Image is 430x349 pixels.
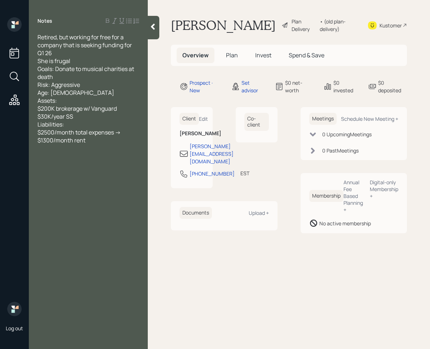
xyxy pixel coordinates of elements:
[37,112,73,120] span: $30K/year SS
[179,131,204,137] h6: [PERSON_NAME]
[244,113,269,131] h6: Co-client
[241,79,266,94] div: Set advisor
[255,51,271,59] span: Invest
[37,128,122,144] span: $2500/month total expenses -> $1300/month rent
[37,89,114,97] span: Age: [DEMOGRAPHIC_DATA]
[319,220,371,227] div: No active membership
[380,22,402,29] div: Kustomer
[37,105,117,112] span: $200K brokerage w/ Vanguard
[7,302,22,316] img: retirable_logo.png
[226,51,238,59] span: Plan
[370,179,398,199] div: Digital-only Membership +
[37,33,133,57] span: Retired, but working for free for a company that is seeking funding for Q1 26
[322,147,359,154] div: 0 Past Meeting s
[37,57,70,65] span: She is frugal
[199,115,208,122] div: Edit
[6,325,23,332] div: Log out
[182,51,209,59] span: Overview
[292,18,316,33] div: Plan Delivery
[309,113,337,125] h6: Meetings
[190,142,234,165] div: [PERSON_NAME][EMAIL_ADDRESS][DOMAIN_NAME]
[190,170,235,177] div: [PHONE_NUMBER]
[320,18,359,33] div: • (old plan-delivery)
[309,190,343,202] h6: Membership
[37,65,135,81] span: Goals: Donate to musical charities at death
[179,207,212,219] h6: Documents
[378,79,407,94] div: $0 deposited
[190,79,223,94] div: Prospect · New
[37,17,52,25] label: Notes
[333,79,359,94] div: $0 invested
[171,17,276,33] h1: [PERSON_NAME]
[289,51,324,59] span: Spend & Save
[37,81,80,89] span: Risk: Aggressive
[285,79,315,94] div: $0 net-worth
[322,131,372,138] div: 0 Upcoming Meeting s
[37,97,57,105] span: Assets:
[341,115,398,122] div: Schedule New Meeting +
[179,113,199,125] h6: Client
[343,179,364,213] div: Annual Fee Based Planning +
[37,120,64,128] span: Liabilities:
[249,209,269,216] div: Upload +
